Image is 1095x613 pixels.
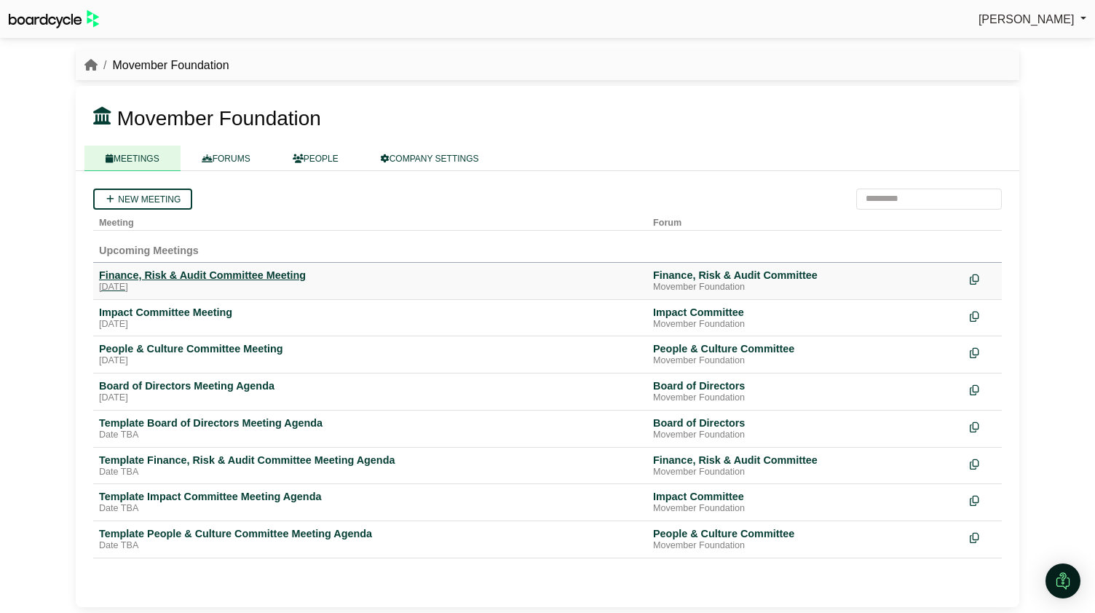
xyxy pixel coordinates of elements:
[1045,563,1080,598] div: Open Intercom Messenger
[93,210,647,231] th: Meeting
[93,230,1002,262] td: Upcoming Meetings
[653,355,958,367] div: Movember Foundation
[99,306,641,319] div: Impact Committee Meeting
[970,490,996,510] div: Make a copy
[99,342,641,355] div: People & Culture Committee Meeting
[653,490,958,503] div: Impact Committee
[970,342,996,362] div: Make a copy
[272,146,360,171] a: PEOPLE
[653,416,958,441] a: Board of Directors Movember Foundation
[99,527,641,540] div: Template People & Culture Committee Meeting Agenda
[99,467,641,478] div: Date TBA
[84,146,181,171] a: MEETINGS
[653,467,958,478] div: Movember Foundation
[653,490,958,515] a: Impact Committee Movember Foundation
[99,269,641,293] a: Finance, Risk & Audit Committee Meeting [DATE]
[970,379,996,399] div: Make a copy
[653,282,958,293] div: Movember Foundation
[653,527,958,540] div: People & Culture Committee
[653,342,958,367] a: People & Culture Committee Movember Foundation
[360,146,500,171] a: COMPANY SETTINGS
[653,269,958,282] div: Finance, Risk & Audit Committee
[653,306,958,331] a: Impact Committee Movember Foundation
[99,540,641,552] div: Date TBA
[653,319,958,331] div: Movember Foundation
[99,379,641,392] div: Board of Directors Meeting Agenda
[647,210,964,231] th: Forum
[9,10,99,28] img: BoardcycleBlackGreen-aaafeed430059cb809a45853b8cf6d952af9d84e6e89e1f1685b34bfd5cb7d64.svg
[653,342,958,355] div: People & Culture Committee
[99,503,641,515] div: Date TBA
[98,56,229,75] li: Movember Foundation
[653,540,958,552] div: Movember Foundation
[99,454,641,478] a: Template Finance, Risk & Audit Committee Meeting Agenda Date TBA
[93,189,192,210] a: New meeting
[653,454,958,478] a: Finance, Risk & Audit Committee Movember Foundation
[653,379,958,392] div: Board of Directors
[653,430,958,441] div: Movember Foundation
[970,416,996,436] div: Make a copy
[653,379,958,404] a: Board of Directors Movember Foundation
[84,56,229,75] nav: breadcrumb
[970,306,996,325] div: Make a copy
[979,13,1075,25] span: [PERSON_NAME]
[99,454,641,467] div: Template Finance, Risk & Audit Committee Meeting Agenda
[99,430,641,441] div: Date TBA
[181,146,272,171] a: FORUMS
[99,392,641,404] div: [DATE]
[99,490,641,515] a: Template Impact Committee Meeting Agenda Date TBA
[653,416,958,430] div: Board of Directors
[970,527,996,547] div: Make a copy
[99,269,641,282] div: Finance, Risk & Audit Committee Meeting
[117,107,321,130] span: Movember Foundation
[99,342,641,367] a: People & Culture Committee Meeting [DATE]
[99,416,641,430] div: Template Board of Directors Meeting Agenda
[653,306,958,319] div: Impact Committee
[653,454,958,467] div: Finance, Risk & Audit Committee
[99,282,641,293] div: [DATE]
[99,416,641,441] a: Template Board of Directors Meeting Agenda Date TBA
[99,527,641,552] a: Template People & Culture Committee Meeting Agenda Date TBA
[99,490,641,503] div: Template Impact Committee Meeting Agenda
[99,319,641,331] div: [DATE]
[653,527,958,552] a: People & Culture Committee Movember Foundation
[970,454,996,473] div: Make a copy
[653,269,958,293] a: Finance, Risk & Audit Committee Movember Foundation
[653,503,958,515] div: Movember Foundation
[970,269,996,288] div: Make a copy
[653,392,958,404] div: Movember Foundation
[99,379,641,404] a: Board of Directors Meeting Agenda [DATE]
[99,355,641,367] div: [DATE]
[99,306,641,331] a: Impact Committee Meeting [DATE]
[979,10,1086,29] a: [PERSON_NAME]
